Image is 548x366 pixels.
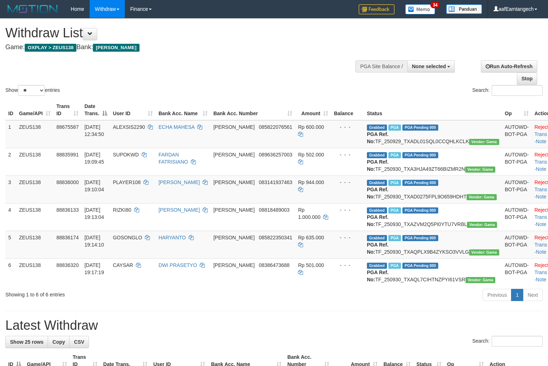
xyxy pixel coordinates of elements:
td: AUTOWD-BOT-PGA [502,258,532,286]
span: [DATE] 19:17:19 [84,262,104,275]
span: ALEXSIS2290 [113,124,145,130]
a: Copy [48,336,70,348]
img: panduan.png [446,4,482,14]
span: CSV [74,339,84,345]
img: Feedback.jpg [359,4,395,14]
td: 3 [5,175,16,203]
span: Rp 1.000.000 [298,207,320,220]
span: Copy 085822350341 to clipboard [259,235,292,240]
span: PGA Pending [402,235,438,241]
th: Date Trans.: activate to sort column descending [81,100,110,120]
th: Balance [331,100,364,120]
select: Showentries [18,85,45,96]
span: Rp 502.000 [298,152,324,158]
label: Show entries [5,85,60,96]
span: RIZKI80 [113,207,131,213]
span: 88675587 [56,124,79,130]
span: [DATE] 19:13:04 [84,207,104,220]
b: PGA Ref. No: [367,159,388,172]
td: ZEUS138 [16,231,53,258]
a: Previous [483,289,511,301]
div: - - - [334,262,361,269]
div: - - - [334,151,361,158]
span: Vendor URL: https://trx31.1velocity.biz [467,222,497,228]
a: Note [536,139,547,144]
a: Show 25 rows [5,336,48,348]
span: Marked by aafpengsreynich [388,125,401,131]
span: Vendor URL: https://trx31.1velocity.biz [466,277,496,283]
td: ZEUS138 [16,175,53,203]
span: [PERSON_NAME] [93,44,139,52]
td: TF_250930_TXA3HJA49ZT66BIZMR2N [364,148,502,175]
th: Status [364,100,502,120]
span: [DATE] 19:14:10 [84,235,104,248]
td: 5 [5,231,16,258]
span: [PERSON_NAME] [213,262,255,268]
a: 1 [511,289,523,301]
td: 4 [5,203,16,231]
span: PGA Pending [402,125,438,131]
span: PGA Pending [402,152,438,158]
td: AUTOWD-BOT-PGA [502,120,532,148]
span: GOSONGLO [113,235,142,240]
a: Note [536,166,547,172]
th: User ID: activate to sort column ascending [110,100,156,120]
th: Trans ID: activate to sort column ascending [53,100,81,120]
span: Marked by aafpengsreynich [388,180,401,186]
span: Copy [52,339,65,345]
button: None selected [407,60,455,72]
span: [PERSON_NAME] [213,179,255,185]
a: Note [536,194,547,200]
td: AUTOWD-BOT-PGA [502,231,532,258]
th: Game/API: activate to sort column ascending [16,100,53,120]
span: Rp 600.000 [298,124,324,130]
span: [PERSON_NAME] [213,207,255,213]
td: AUTOWD-BOT-PGA [502,175,532,203]
span: Marked by aafpengsreynich [388,263,401,269]
span: Copy 08386473688 to clipboard [259,262,290,268]
span: Marked by aafpengsreynich [388,152,401,158]
span: 88835991 [56,152,79,158]
span: [DATE] 19:10:04 [84,179,104,192]
span: Copy 085822076561 to clipboard [259,124,292,130]
span: Grabbed [367,180,387,186]
h1: Withdraw List [5,26,358,40]
span: CAYSAR [113,262,133,268]
td: 6 [5,258,16,286]
span: Rp 501.000 [298,262,324,268]
span: Marked by aafpengsreynich [388,235,401,241]
input: Search: [492,85,543,96]
td: TF_250929_TXADL01SQL0CCQHLKCLK [364,120,502,148]
span: Copy 083141937463 to clipboard [259,179,292,185]
span: PGA Pending [402,263,438,269]
span: 34 [430,2,440,8]
b: PGA Ref. No: [367,269,388,282]
label: Search: [472,336,543,347]
span: Rp 944.000 [298,179,324,185]
h4: Game: Bank: [5,44,358,51]
b: PGA Ref. No: [367,242,388,255]
span: Vendor URL: https://trx31.1velocity.biz [465,166,495,173]
th: Amount: activate to sort column ascending [295,100,331,120]
a: FARDAN FATRISIANO [159,152,188,165]
a: CSV [69,336,89,348]
img: MOTION_logo.png [5,4,60,14]
a: Next [523,289,543,301]
a: [PERSON_NAME] [159,207,200,213]
span: 88836320 [56,262,79,268]
th: Bank Acc. Number: activate to sort column ascending [211,100,295,120]
span: Grabbed [367,263,387,269]
b: PGA Ref. No: [367,187,388,200]
span: Grabbed [367,125,387,131]
span: [PERSON_NAME] [213,235,255,240]
td: ZEUS138 [16,120,53,148]
td: TF_250930_TXAD0275FPL9O659HDHT [364,175,502,203]
span: Vendor URL: https://trx31.1velocity.biz [467,194,497,200]
span: Vendor URL: https://trx31.1velocity.biz [469,139,499,145]
td: TF_250930_TXAQL7CIHTNZPYI61VSR [364,258,502,286]
td: 2 [5,148,16,175]
td: TF_250930_TXAZVM2Q5PI0YTU7VRBL [364,203,502,231]
span: OXPLAY > ZEUS138 [25,44,76,52]
div: PGA Site Balance / [355,60,407,72]
a: [PERSON_NAME] [159,179,200,185]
